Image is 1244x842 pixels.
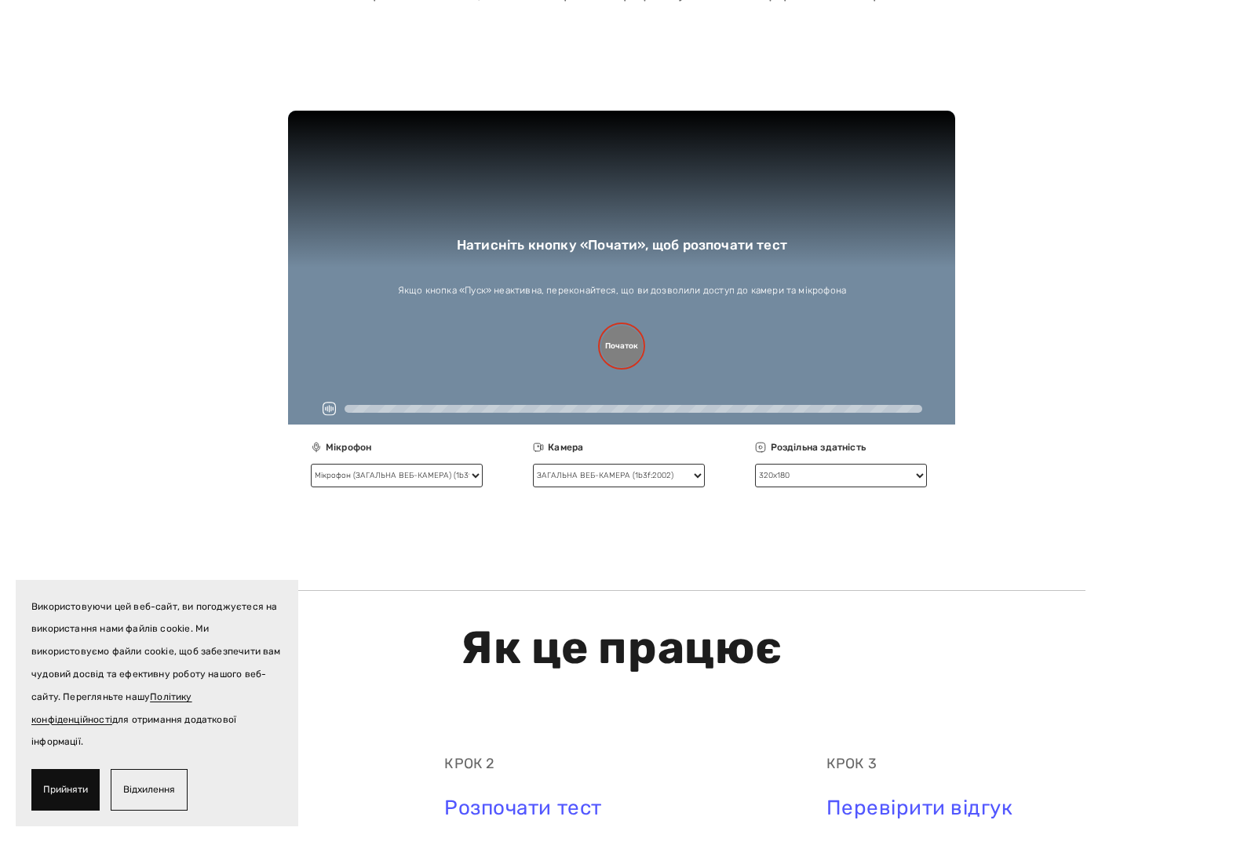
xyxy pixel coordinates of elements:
[31,691,192,725] a: Політику конфіденційності
[43,784,88,795] font: Прийняти
[771,442,866,453] font: Роздільна здатність
[31,769,100,811] button: Прийняти
[31,601,283,702] font: Використовуючи цей веб-сайт, ви погоджуєтеся на використання нами файлів cookie. Ми використовуєм...
[826,796,1013,820] font: Перевірити відгук
[1166,767,1244,842] iframe: Віджет чату
[826,755,877,772] font: КРОК 3
[601,326,643,367] button: Початок
[605,341,638,351] font: Початок
[444,796,601,820] font: Розпочати тест
[123,784,175,795] font: Відхилення
[111,769,188,811] button: Відхилення
[444,755,494,772] font: КРОК 2
[548,442,583,453] font: Камера
[31,714,239,748] font: для отримання додаткової інформації.
[461,621,783,675] font: Як це працює
[457,237,787,253] font: Натисніть кнопку «Почати», щоб розпочати тест
[326,442,371,453] font: Мікрофон
[16,580,298,826] section: Банер із файлами cookie
[398,285,846,296] font: Якщо кнопка «Пуск» неактивна, переконайтеся, що ви дозволили доступ до камери та мікрофона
